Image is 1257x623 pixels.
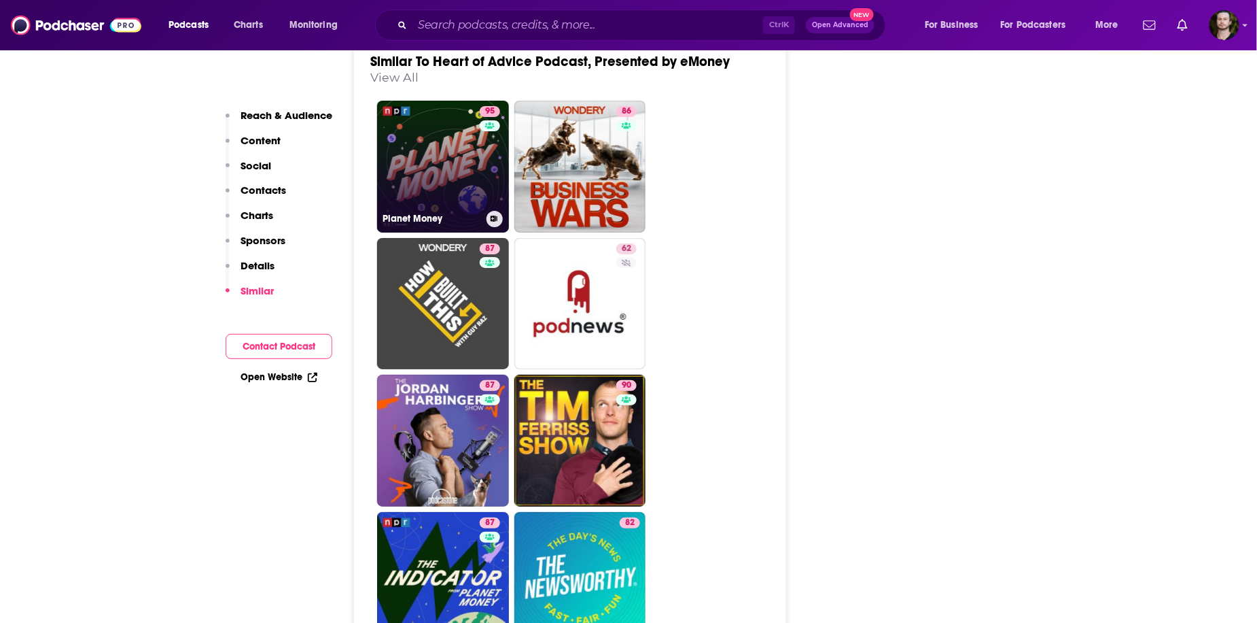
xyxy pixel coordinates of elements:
a: Show notifications dropdown [1172,14,1193,37]
p: Charts [241,209,273,222]
span: 82 [625,516,635,530]
input: Search podcasts, credits, & more... [412,14,763,36]
button: Charts [226,209,273,234]
button: Social [226,159,271,184]
button: open menu [159,14,226,36]
p: Reach & Audience [241,109,332,122]
button: Content [226,134,281,159]
span: More [1095,16,1118,35]
span: Charts [234,16,263,35]
span: 87 [485,379,495,392]
span: 90 [622,379,631,392]
a: 62 [616,243,637,254]
a: Similar To Heart of Advice Podcast, Presented by eMoney [370,53,730,70]
a: 86 [616,106,637,117]
a: 90 [514,375,646,507]
button: Open AdvancedNew [806,17,874,33]
span: 95 [485,105,495,118]
a: 87 [480,518,500,528]
a: 87 [480,380,500,391]
p: Content [241,134,281,147]
span: 87 [485,516,495,530]
a: 90 [616,380,637,391]
span: For Business [925,16,978,35]
span: Monitoring [289,16,338,35]
a: 95Planet Money [377,101,509,233]
button: Similar [226,284,274,309]
a: 62 [514,238,646,370]
span: New [850,8,874,21]
span: Ctrl K [763,16,795,34]
button: Reach & Audience [226,109,332,134]
a: 86 [514,101,646,233]
a: Charts [225,14,271,36]
p: Contacts [241,184,286,197]
p: Similar [241,284,274,297]
span: For Podcasters [1001,16,1066,35]
button: open menu [1086,14,1135,36]
img: User Profile [1209,10,1239,40]
span: 86 [622,105,631,118]
h3: Planet Money [383,213,481,224]
img: Podchaser - Follow, Share and Rate Podcasts [11,12,141,38]
p: Sponsors [241,234,285,247]
div: Search podcasts, credits, & more... [388,10,899,41]
p: Social [241,159,271,172]
span: Open Advanced [812,22,868,29]
a: 87 [377,375,509,507]
button: Show profile menu [1209,10,1239,40]
a: 87 [377,238,509,370]
a: 95 [480,106,500,117]
span: 62 [622,242,631,256]
p: Details [241,259,275,272]
a: 82 [620,518,640,528]
a: Open Website [241,371,317,383]
button: Details [226,259,275,284]
button: open menu [915,14,995,36]
a: View All [370,70,419,84]
button: Contacts [226,184,286,209]
a: 87 [480,243,500,254]
button: Sponsors [226,234,285,259]
span: Logged in as OutlierAudio [1209,10,1239,40]
button: Contact Podcast [226,334,332,359]
span: Podcasts [169,16,209,35]
button: open menu [280,14,355,36]
button: open menu [992,14,1086,36]
span: 87 [485,242,495,256]
a: Show notifications dropdown [1138,14,1161,37]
